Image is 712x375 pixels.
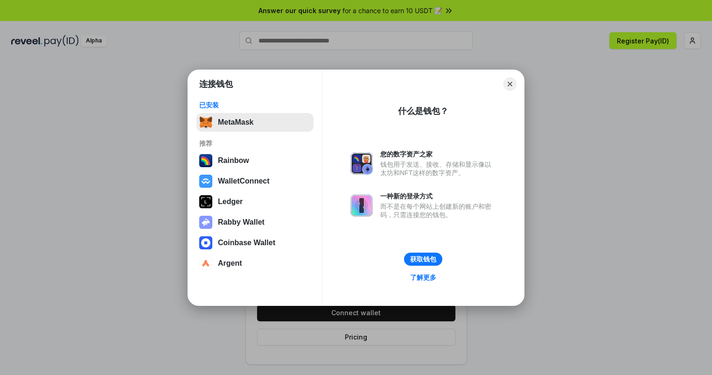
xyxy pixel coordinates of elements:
div: 了解更多 [410,273,436,282]
img: svg+xml,%3Csvg%20xmlns%3D%22http%3A%2F%2Fwww.w3.org%2F2000%2Fsvg%22%20fill%3D%22none%22%20viewBox... [199,216,212,229]
img: svg+xml,%3Csvg%20xmlns%3D%22http%3A%2F%2Fwww.w3.org%2F2000%2Fsvg%22%20width%3D%2228%22%20height%3... [199,195,212,208]
button: Rabby Wallet [196,213,314,232]
img: svg+xml,%3Csvg%20width%3D%2228%22%20height%3D%2228%22%20viewBox%3D%220%200%2028%2028%22%20fill%3D... [199,236,212,249]
div: Ledger [218,198,243,206]
button: Argent [196,254,314,273]
button: Close [503,78,517,91]
button: Rainbow [196,151,314,170]
button: MetaMask [196,113,314,132]
button: WalletConnect [196,172,314,191]
div: 而不是在每个网站上创建新的账户和密码，只需连接您的钱包。 [380,202,496,219]
img: svg+xml,%3Csvg%20width%3D%22120%22%20height%3D%22120%22%20viewBox%3D%220%200%20120%20120%22%20fil... [199,154,212,167]
a: 了解更多 [405,271,442,283]
div: 什么是钱包？ [398,106,448,117]
h1: 连接钱包 [199,78,233,90]
div: 钱包用于发送、接收、存储和显示像以太坊和NFT这样的数字资产。 [380,160,496,177]
div: 一种新的登录方式 [380,192,496,200]
div: Rainbow [218,156,249,165]
img: svg+xml,%3Csvg%20fill%3D%22none%22%20height%3D%2233%22%20viewBox%3D%220%200%2035%2033%22%20width%... [199,116,212,129]
div: 获取钱包 [410,255,436,263]
div: 您的数字资产之家 [380,150,496,158]
img: svg+xml,%3Csvg%20xmlns%3D%22http%3A%2F%2Fwww.w3.org%2F2000%2Fsvg%22%20fill%3D%22none%22%20viewBox... [350,194,373,217]
button: 获取钱包 [404,253,442,266]
img: svg+xml,%3Csvg%20xmlns%3D%22http%3A%2F%2Fwww.w3.org%2F2000%2Fsvg%22%20fill%3D%22none%22%20viewBox... [350,152,373,175]
img: svg+xml,%3Csvg%20width%3D%2228%22%20height%3D%2228%22%20viewBox%3D%220%200%2028%2028%22%20fill%3D... [199,175,212,188]
div: 推荐 [199,139,311,148]
div: Argent [218,259,242,268]
div: MetaMask [218,118,253,127]
img: svg+xml,%3Csvg%20width%3D%2228%22%20height%3D%2228%22%20viewBox%3D%220%200%2028%2028%22%20fill%3D... [199,257,212,270]
div: 已安装 [199,101,311,109]
div: Coinbase Wallet [218,239,275,247]
div: WalletConnect [218,177,270,185]
div: Rabby Wallet [218,218,265,226]
button: Ledger [196,192,314,211]
button: Coinbase Wallet [196,233,314,252]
